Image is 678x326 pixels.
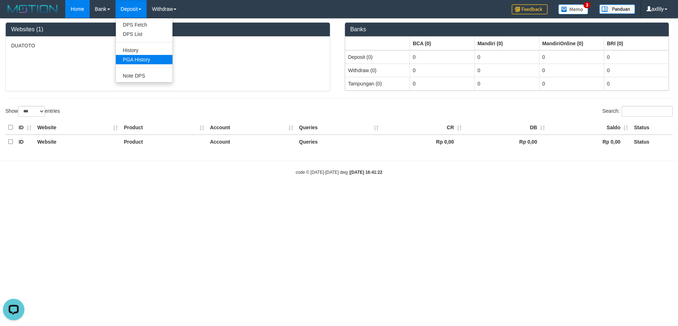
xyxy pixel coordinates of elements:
th: Group: activate to sort column ascending [604,37,669,50]
th: Product [121,121,207,135]
select: Showentries [18,106,45,117]
td: 0 [539,50,604,64]
th: ID [16,121,34,135]
th: Group: activate to sort column ascending [345,37,410,50]
td: 0 [539,64,604,77]
strong: [DATE] 16:41:22 [350,170,382,175]
th: Group: activate to sort column ascending [539,37,604,50]
a: DPS Fetch [116,20,172,29]
td: 0 [474,64,539,77]
span: 3 [583,2,591,8]
th: ID [16,135,34,149]
th: Rp 0,00 [465,135,548,149]
th: Account [207,135,296,149]
th: CR [381,121,465,135]
th: Rp 0,00 [381,135,465,149]
th: Queries [296,135,381,149]
td: 0 [410,77,475,90]
td: 0 [474,50,539,64]
th: Saldo [548,121,631,135]
th: Product [121,135,207,149]
th: DB [465,121,548,135]
td: 0 [539,77,604,90]
a: Note DPS [116,71,172,80]
th: Rp 0,00 [548,135,631,149]
input: Search: [622,106,673,117]
small: code © [DATE]-[DATE] dwg | [296,170,383,175]
td: Deposit (0) [345,50,410,64]
h3: Websites (1) [11,26,324,33]
th: Status [631,121,673,135]
td: 0 [410,50,475,64]
img: panduan.png [599,4,635,14]
td: 0 [410,64,475,77]
img: Button%20Memo.svg [558,4,588,14]
th: Website [34,135,121,149]
img: MOTION_logo.png [5,4,60,14]
td: 0 [474,77,539,90]
th: Group: activate to sort column ascending [410,37,475,50]
a: PGA History [116,55,172,64]
td: 0 [604,50,669,64]
label: Show entries [5,106,60,117]
th: Queries [296,121,381,135]
th: Group: activate to sort column ascending [474,37,539,50]
label: Search: [602,106,673,117]
td: Tampungan (0) [345,77,410,90]
td: 0 [604,77,669,90]
p: DUATOTO [11,42,324,49]
td: 0 [604,64,669,77]
button: Open LiveChat chat widget [3,3,24,24]
th: Status [631,135,673,149]
th: Website [34,121,121,135]
a: History [116,46,172,55]
h3: Banks [350,26,664,33]
th: Account [207,121,296,135]
td: Withdraw (0) [345,64,410,77]
a: DPS List [116,29,172,39]
img: Feedback.jpg [512,4,547,14]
